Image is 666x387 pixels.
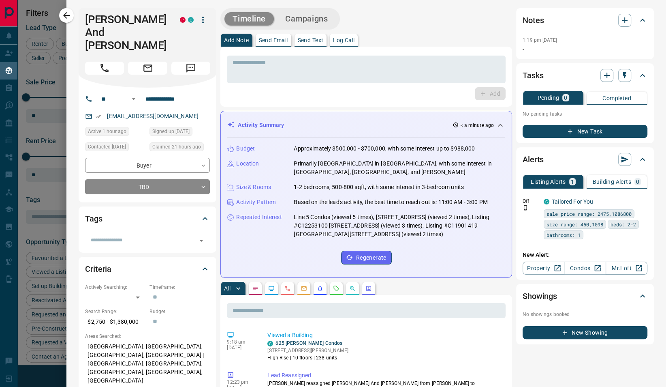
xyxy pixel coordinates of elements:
svg: Emails [301,285,307,292]
a: [EMAIL_ADDRESS][DOMAIN_NAME] [107,113,199,119]
p: No showings booked [523,311,647,318]
p: Activity Summary [238,121,284,129]
div: Sat Sep 13 2025 [149,127,210,138]
p: Budget: [149,308,210,315]
p: New Alert: [523,251,647,259]
div: Sat Sep 13 2025 [85,142,145,154]
button: New Task [523,125,647,138]
p: Send Email [259,37,288,43]
svg: Email Verified [96,114,101,119]
p: Based on the lead's activity, the best time to reach out is: 11:00 AM - 3:00 PM [294,198,487,206]
div: condos.ca [544,199,549,204]
svg: Agent Actions [365,285,372,292]
a: Property [523,262,564,275]
p: $2,750 - $1,380,000 [85,315,145,329]
p: No pending tasks [523,108,647,120]
svg: Listing Alerts [317,285,323,292]
svg: Requests [333,285,339,292]
p: Send Text [298,37,324,43]
div: condos.ca [188,17,194,23]
div: Showings [523,286,647,306]
p: [DATE] [227,345,255,350]
p: Completed [602,95,631,101]
h2: Showings [523,290,557,303]
p: High-Rise | 10 floors | 238 units [267,354,348,361]
p: Budget [236,144,255,153]
div: Tags [85,209,210,228]
h2: Criteria [85,262,111,275]
button: New Showing [523,326,647,339]
div: Buyer [85,158,210,173]
p: Actively Searching: [85,284,145,291]
p: Primarily [GEOGRAPHIC_DATA] in [GEOGRAPHIC_DATA], with some interest in [GEOGRAPHIC_DATA], [GEOGR... [294,159,505,176]
p: 0 [636,179,639,185]
p: Log Call [333,37,354,43]
svg: Calls [284,285,291,292]
a: Condos [564,262,606,275]
span: bathrooms: 1 [546,231,581,239]
p: Areas Searched: [85,333,210,340]
p: Line 5 Condos (viewed 5 times), [STREET_ADDRESS] (viewed 2 times), Listing #C12253100 [STREET_ADD... [294,213,505,239]
div: Alerts [523,150,647,169]
p: Location [236,159,259,168]
button: Campaigns [277,12,336,26]
div: Criteria [85,259,210,279]
svg: Notes [252,285,258,292]
a: 625 [PERSON_NAME] Condos [275,340,342,346]
svg: Push Notification Only [523,205,528,211]
p: < a minute ago [460,122,494,129]
div: TBD [85,179,210,194]
h2: Tasks [523,69,543,82]
span: Signed up [DATE] [152,127,190,135]
p: Lead Reassigned [267,371,502,380]
button: Regenerate [341,251,392,264]
p: Approximately $500,000 - $700,000, with some interest up to $988,000 [294,144,475,153]
p: Repeated Interest [236,213,282,221]
p: Off [523,198,539,205]
span: Message [171,62,210,75]
div: Activity Summary< a minute ago [227,118,505,133]
p: Search Range: [85,308,145,315]
button: Timeline [224,12,274,26]
span: Call [85,62,124,75]
p: - [523,45,647,54]
p: Size & Rooms [236,183,271,191]
p: 1:19 pm [DATE] [523,37,557,43]
h2: Notes [523,14,544,27]
a: Mr.Loft [606,262,647,275]
p: Add Note [224,37,249,43]
div: Tue Oct 14 2025 [149,142,210,154]
p: Timeframe: [149,284,210,291]
h2: Alerts [523,153,544,166]
p: All [224,286,231,291]
p: Building Alerts [593,179,631,185]
div: Notes [523,11,647,30]
p: Pending [537,95,559,101]
span: Claimed 21 hours ago [152,143,201,151]
h1: [PERSON_NAME] And [PERSON_NAME] [85,13,168,52]
svg: Opportunities [349,285,356,292]
button: Open [196,235,207,246]
span: Email [128,62,167,75]
h2: Tags [85,212,102,225]
p: Viewed a Building [267,331,502,340]
span: Contacted [DATE] [88,143,126,151]
p: 0 [564,95,567,101]
div: Tasks [523,66,647,85]
div: condos.ca [267,341,273,346]
span: Active 1 hour ago [88,127,126,135]
span: size range: 450,1098 [546,220,603,228]
p: 1-2 bedrooms, 500-800 sqft, with some interest in 3-bedroom units [294,183,464,191]
p: 9:18 am [227,339,255,345]
span: beds: 2-2 [610,220,636,228]
p: 12:23 pm [227,379,255,385]
span: sale price range: 2475,1086800 [546,210,632,218]
div: Wed Oct 15 2025 [85,127,145,138]
p: [STREET_ADDRESS][PERSON_NAME] [267,347,348,354]
svg: Lead Browsing Activity [268,285,275,292]
button: Open [129,94,139,104]
div: property.ca [180,17,186,23]
p: Activity Pattern [236,198,276,206]
a: Tailored For You [552,198,593,205]
p: Listing Alerts [531,179,566,185]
